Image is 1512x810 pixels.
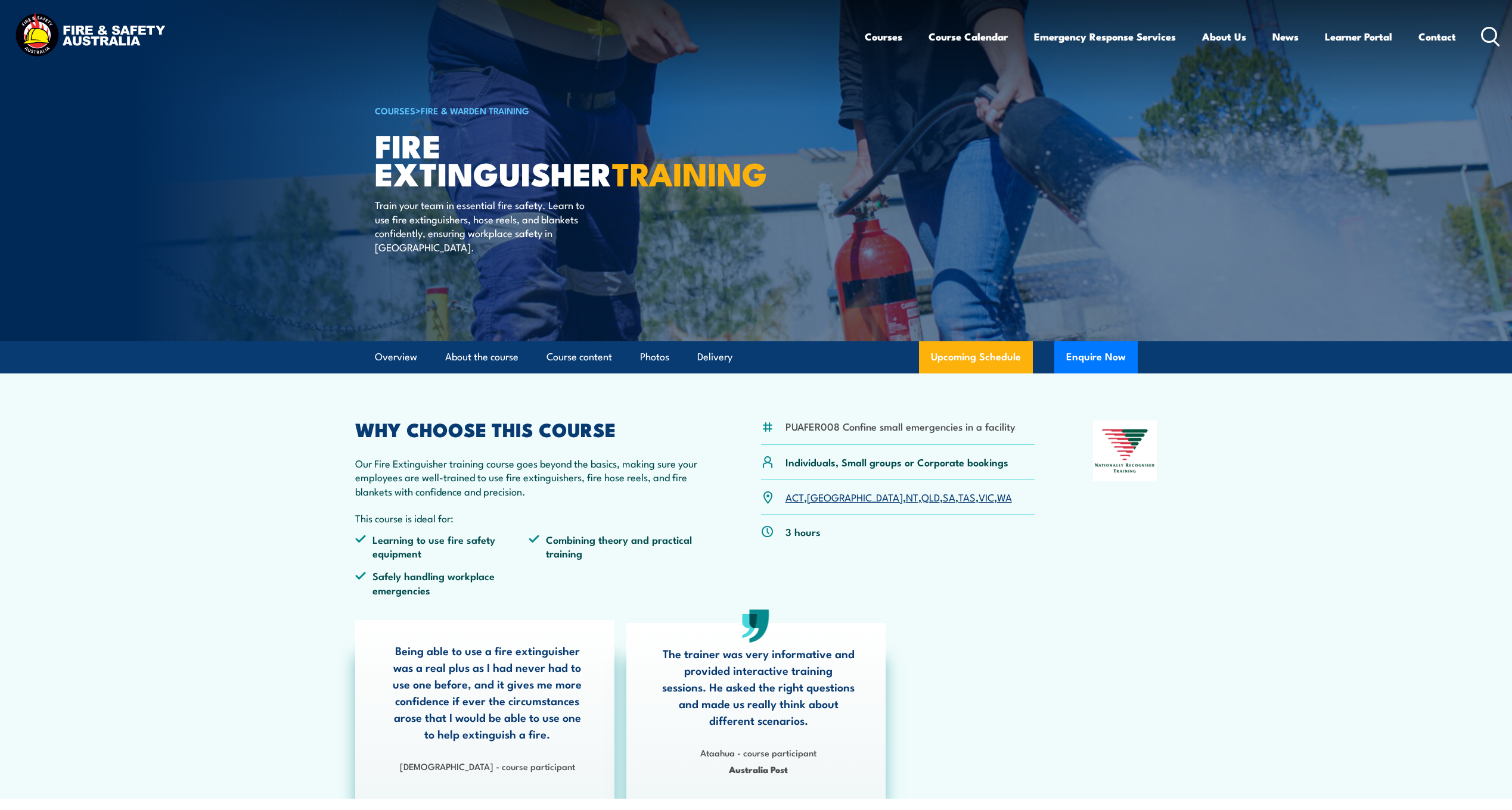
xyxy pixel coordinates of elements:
a: News [1272,21,1299,52]
a: TAS [958,490,976,504]
a: SA [943,490,955,504]
button: Enquire Now [1054,341,1138,373]
a: Upcoming Schedule [919,341,1033,373]
p: The trainer was very informative and provided interactive training sessions. He asked the right q... [662,645,856,728]
a: About Us [1202,21,1246,52]
p: Being able to use a fire extinguisher was a real plus as I had never had to use one before, and i... [390,642,585,742]
strong: Ataahua - course participant [700,746,816,759]
h1: Fire Extinguisher [375,131,669,186]
li: Combining theory and practical training [529,532,703,560]
p: This course is ideal for: [355,511,703,525]
strong: [DEMOGRAPHIC_DATA] - course participant [400,759,575,772]
strong: TRAINING [612,148,767,197]
a: Delivery [697,341,732,373]
a: Course content [547,341,612,373]
a: QLD [921,490,940,504]
p: Train your team in essential fire safety. Learn to use fire extinguishers, hose reels, and blanke... [375,198,592,254]
a: Photos [640,341,669,373]
a: WA [997,490,1012,504]
a: Fire & Warden Training [421,104,529,117]
p: Our Fire Extinguisher training course goes beyond the basics, making sure your employees are well... [355,456,703,498]
li: PUAFER008 Confine small emergencies in a facility [786,419,1016,433]
p: 3 hours [786,525,821,538]
p: , , , , , , , [786,490,1012,504]
li: Learning to use fire safety equipment [355,532,529,560]
a: [GEOGRAPHIC_DATA] [807,490,903,504]
a: Course Calendar [929,21,1008,52]
a: VIC [979,490,994,504]
li: Safely handling workplace emergencies [355,569,529,597]
a: Contact [1418,21,1456,52]
h2: WHY CHOOSE THIS COURSE [355,420,703,437]
a: NT [906,490,918,504]
a: About the course [445,341,519,373]
p: Individuals, Small groups or Corporate bookings [786,455,1008,469]
a: ACT [786,490,804,504]
a: Courses [865,21,902,52]
a: Learner Portal [1325,21,1392,52]
h6: > [375,103,669,117]
a: Emergency Response Services [1034,21,1176,52]
img: Nationally Recognised Training logo. [1093,420,1157,481]
span: Australia Post [662,762,856,776]
a: Overview [375,341,417,373]
a: COURSES [375,104,415,117]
